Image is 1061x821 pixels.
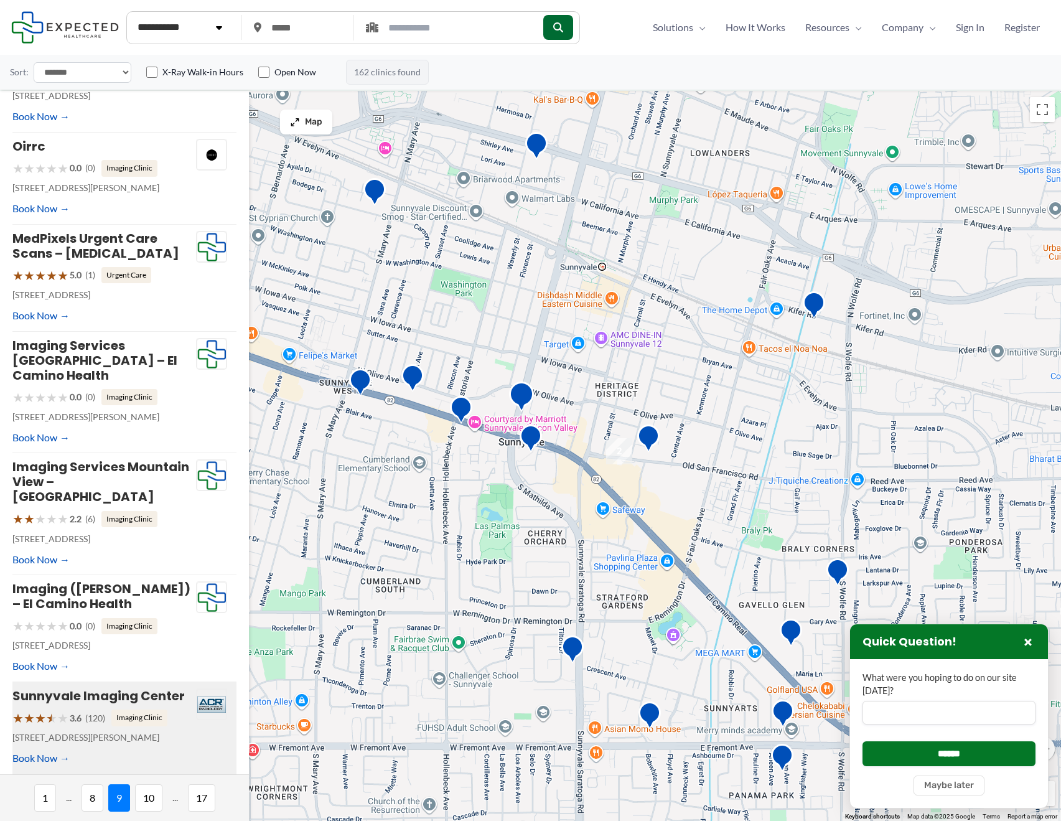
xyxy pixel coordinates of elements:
span: ★ [12,614,24,637]
span: ★ [35,614,46,637]
span: ★ [35,706,46,730]
label: Open Now [274,66,316,78]
span: ★ [46,507,57,530]
span: ★ [12,157,24,180]
img: Maximize [290,117,300,127]
img: Expected Healthcare Logo [197,232,227,263]
label: Sort: [10,64,29,80]
span: ★ [35,386,46,409]
div: Sunrise of Cupertino [638,701,661,733]
div: Sunnyside Gardens [363,178,386,210]
span: ★ [57,264,68,287]
span: ★ [46,157,57,180]
a: Report a map error [1007,813,1057,820]
span: Imaging Clinic [101,389,157,405]
button: Toggle fullscreen view [1030,97,1055,122]
a: Book Now [12,199,70,218]
button: Map [280,110,332,134]
a: Book Now [12,550,70,569]
span: ★ [57,706,68,730]
div: 2 [606,438,632,464]
a: Oirrc [12,138,45,155]
span: 0.0 [70,389,82,405]
img: Expected Healthcare Logo [197,582,227,613]
span: ★ [24,386,35,409]
span: Imaging Clinic [101,618,157,634]
div: Theramix [525,132,548,164]
span: How It Works [726,18,785,37]
div: Idylwood Care Center [227,734,250,766]
span: ★ [57,157,68,180]
div: Safe Haven Care Homes [826,558,849,590]
span: ★ [46,706,57,730]
span: 9 [108,784,130,812]
span: Company [882,18,923,37]
span: Register [1004,18,1040,37]
span: Imaging Clinic [101,511,157,527]
a: Book Now [12,428,70,447]
div: Anticoagulation Clinic: 401 Sunnyvale Center: Palo Alto Medical Foundation [637,425,660,456]
span: (0) [85,618,95,634]
div: Instant Urgent Care [349,368,372,400]
span: ★ [24,264,35,287]
p: [STREET_ADDRESS] [12,531,196,547]
div: Vanguard Specialty Imaging [771,744,793,776]
span: 1 [34,784,56,812]
a: Imaging ([PERSON_NAME]) – El Camino Health [12,580,190,612]
span: Menu Toggle [849,18,862,37]
p: [STREET_ADDRESS][PERSON_NAME] [12,730,196,746]
span: ... [167,784,183,812]
img: Expected Healthcare Logo [197,339,227,370]
a: Book Now [12,749,70,767]
button: Maybe later [914,776,984,795]
button: Keyboard shortcuts [845,812,900,821]
div: Quest Diagnostics [780,619,802,650]
p: [STREET_ADDRESS] [12,287,196,303]
span: 162 clinics found [346,60,429,85]
span: ★ [12,386,24,409]
div: Valley Radiology Sunnyvale [450,396,472,428]
span: ★ [24,157,35,180]
a: Sunnyvale Imaging Center [12,687,185,705]
span: ★ [24,507,35,530]
a: CompanyMenu Toggle [872,18,946,37]
span: ★ [12,507,24,530]
span: Menu Toggle [693,18,706,37]
span: 3.6 [70,710,82,726]
span: 10 [135,784,162,812]
p: [STREET_ADDRESS][PERSON_NAME] [12,409,196,425]
span: ★ [24,706,35,730]
span: Menu Toggle [923,18,936,37]
a: Book Now [12,306,70,325]
a: ResourcesMenu Toggle [795,18,872,37]
span: ★ [46,264,57,287]
a: Terms (opens in new tab) [983,813,1000,820]
span: ★ [57,507,68,530]
a: How It Works [716,18,795,37]
span: (6) [85,511,95,527]
a: Book Now [12,657,70,675]
span: 0.0 [70,160,82,176]
span: ★ [35,507,46,530]
span: ★ [35,157,46,180]
span: Resources [805,18,849,37]
a: Imaging Services Mountain View – [GEOGRAPHIC_DATA] [12,458,189,505]
span: (0) [85,160,95,176]
span: Sign In [956,18,984,37]
a: Book Now [12,107,70,126]
span: Urgent Care [101,267,151,283]
button: Close [1021,634,1035,649]
a: Register [994,18,1050,37]
span: 5.0 [70,267,82,283]
span: 17 [188,784,215,812]
a: SolutionsMenu Toggle [643,18,716,37]
div: Eurofins EAG Laboratories [803,291,825,323]
img: Expected Healthcare Logo - side, dark font, small [11,11,119,43]
a: Imaging Services [GEOGRAPHIC_DATA] – El Camino Health [12,337,177,384]
img: Expected Healthcare Logo [197,460,227,491]
span: ★ [12,264,24,287]
span: ★ [46,614,57,637]
span: Map data ©2025 Google [907,813,975,820]
a: MedPixels Urgent Care Scans – [MEDICAL_DATA] [12,230,179,262]
div: Labcorp [401,364,424,396]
